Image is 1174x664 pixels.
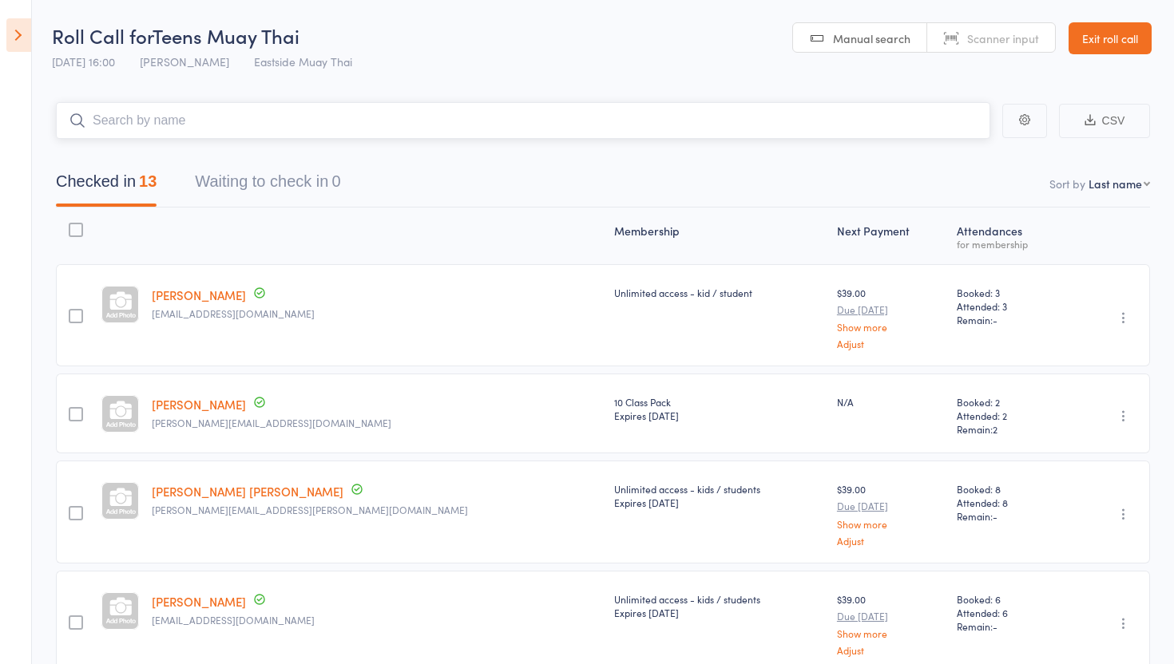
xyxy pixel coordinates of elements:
span: - [993,313,998,326]
a: Adjust [837,338,944,349]
small: aaronsdaniel@gmail.com [152,308,601,319]
a: Exit roll call [1069,22,1152,54]
div: Expires [DATE] [614,496,824,509]
span: Attended: 6 [957,606,1061,619]
span: Booked: 8 [957,482,1061,496]
span: Attended: 2 [957,409,1061,422]
div: Last name [1089,176,1142,192]
div: $39.00 [837,482,944,545]
div: Expires [DATE] [614,409,824,422]
span: - [993,509,998,523]
span: Roll Call for [52,22,153,49]
div: 10 Class Pack [614,395,824,422]
span: Booked: 2 [957,395,1061,409]
span: Eastside Muay Thai [254,53,352,69]
div: Expires [DATE] [614,606,824,619]
span: Remain: [957,422,1061,436]
span: Remain: [957,509,1061,523]
span: Remain: [957,619,1061,633]
a: Adjust [837,645,944,655]
div: Unlimited access - kids / students [614,592,824,619]
span: Attended: 8 [957,496,1061,509]
span: 2 [993,422,998,436]
input: Search by name [56,102,990,139]
small: ross@rcelectric.com.au [152,417,601,429]
span: [PERSON_NAME] [140,53,229,69]
button: Waiting to check in0 [195,164,340,207]
a: Show more [837,519,944,529]
span: [DATE] 16:00 [52,53,115,69]
small: Due [DATE] [837,304,944,315]
span: Booked: 3 [957,286,1061,299]
div: for membership [957,239,1061,249]
span: - [993,619,998,633]
a: Show more [837,628,944,638]
div: Membership [608,215,831,257]
small: michelle.eason@outlook.com [152,504,601,516]
a: [PERSON_NAME] [152,287,246,303]
span: Remain: [957,313,1061,326]
span: Scanner input [967,30,1039,46]
button: CSV [1059,104,1150,138]
div: 13 [139,172,157,190]
div: Unlimited access - kid / student [614,286,824,299]
span: Attended: 3 [957,299,1061,313]
span: Teens Muay Thai [153,22,299,49]
div: Atten­dances [950,215,1068,257]
div: $39.00 [837,592,944,655]
small: Due [DATE] [837,611,944,622]
a: Adjust [837,536,944,546]
label: Sort by [1049,176,1085,192]
a: Show more [837,322,944,332]
span: Manual search [833,30,910,46]
div: N/A [837,395,944,409]
button: Checked in13 [56,164,157,207]
div: Unlimited access - kids / students [614,482,824,509]
div: Next Payment [831,215,950,257]
a: [PERSON_NAME] [152,396,246,413]
small: Due [DATE] [837,500,944,512]
small: cleopatra_20c@yahoo.com.au [152,615,601,626]
a: [PERSON_NAME] [152,593,246,610]
a: [PERSON_NAME] [PERSON_NAME] [152,483,343,500]
div: $39.00 [837,286,944,349]
span: Booked: 6 [957,592,1061,606]
div: 0 [331,172,340,190]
